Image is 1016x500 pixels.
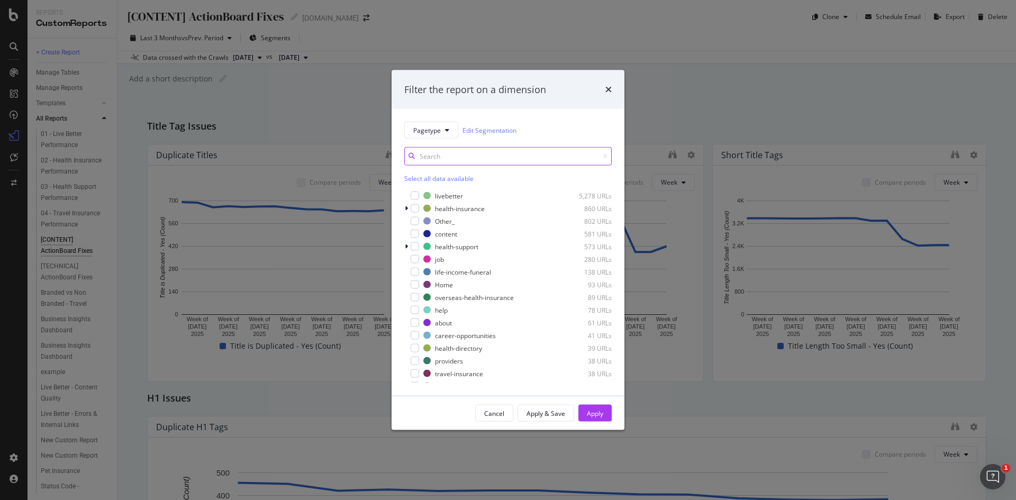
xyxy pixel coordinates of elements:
button: Pagetype [404,122,458,139]
div: 573 URLs [560,242,612,251]
div: 860 URLs [560,204,612,213]
div: life-income-funeral [435,267,491,276]
button: Cancel [475,405,513,422]
div: about [435,318,452,327]
div: 5,278 URLs [560,191,612,200]
div: 280 URLs [560,254,612,263]
a: Edit Segmentation [462,124,516,135]
div: Filter the report on a dimension [404,83,546,96]
div: Cancel [484,408,504,417]
div: job [435,254,444,263]
div: 61 URLs [560,318,612,327]
div: Apply & Save [527,408,565,417]
div: 38 URLs [560,369,612,378]
input: Search [404,147,612,166]
div: times [605,83,612,96]
div: providers [435,356,463,365]
div: 39 URLs [560,343,612,352]
span: Pagetype [413,125,441,134]
div: 93 URLs [560,280,612,289]
div: content [435,229,457,238]
div: Select all data available [404,174,612,183]
div: career-opportunities [435,331,496,340]
div: livebetter [435,191,463,200]
div: modal [392,70,624,430]
div: 581 URLs [560,229,612,238]
button: Apply & Save [518,405,574,422]
div: Other_ [435,216,455,225]
iframe: Intercom live chat [980,464,1005,489]
div: 41 URLs [560,331,612,340]
div: 38 URLs [560,356,612,365]
div: Apply [587,408,603,417]
div: Home [435,280,453,289]
div: health-directory [435,343,482,352]
div: health-insurance [435,204,485,213]
div: overseas-health-insurance [435,293,514,302]
div: pet-insurance [435,381,476,390]
div: 138 URLs [560,267,612,276]
div: 78 URLs [560,305,612,314]
span: 1 [1002,464,1010,472]
button: Apply [578,405,612,422]
div: 37 URLs [560,381,612,390]
div: travel-insurance [435,369,483,378]
div: 802 URLs [560,216,612,225]
div: help [435,305,448,314]
div: 89 URLs [560,293,612,302]
div: health-support [435,242,478,251]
